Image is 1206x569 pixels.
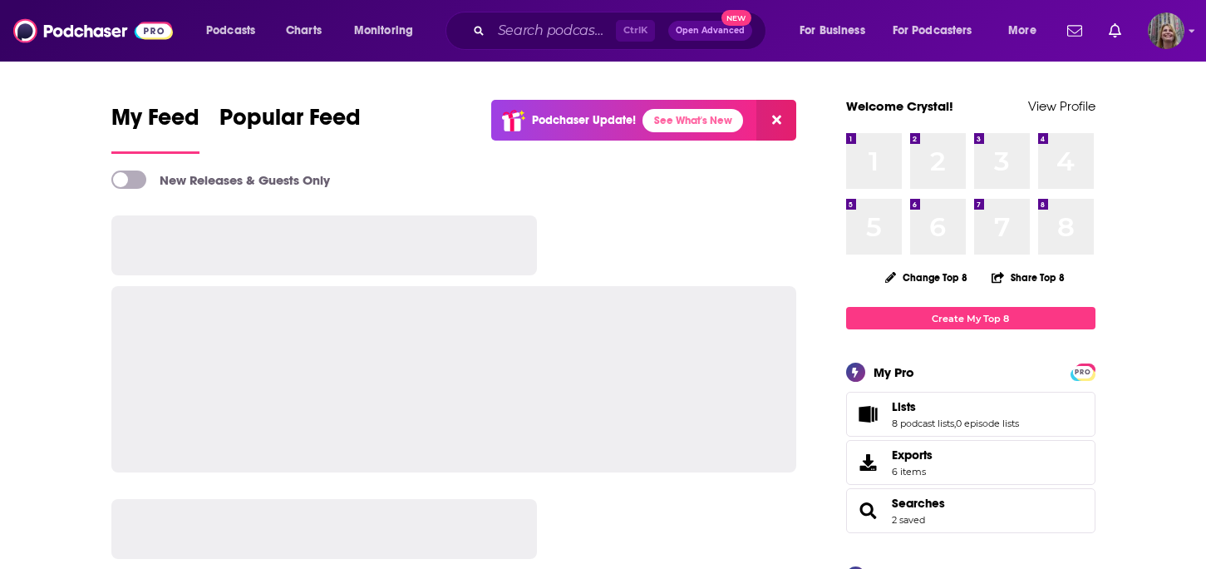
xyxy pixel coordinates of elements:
span: Exports [892,448,933,463]
span: Popular Feed [219,103,361,141]
button: Show profile menu [1148,12,1184,49]
a: Popular Feed [219,103,361,154]
a: New Releases & Guests Only [111,171,330,189]
span: Searches [846,488,1095,533]
button: open menu [342,17,435,44]
button: open menu [882,17,997,44]
div: My Pro [874,364,914,380]
button: open menu [788,17,886,44]
a: Show notifications dropdown [1102,17,1128,45]
span: New [721,10,751,26]
button: Open AdvancedNew [668,21,752,41]
a: Searches [892,496,945,511]
a: View Profile [1028,98,1095,114]
span: Charts [286,19,322,42]
a: My Feed [111,103,199,154]
button: open menu [997,17,1057,44]
a: Searches [852,499,885,522]
span: , [954,418,956,429]
a: Lists [892,399,1019,414]
a: Exports [846,440,1095,485]
span: Lists [846,392,1095,437]
span: Lists [892,399,916,414]
input: Search podcasts, credits, & more... [491,17,616,44]
span: For Business [800,19,865,42]
a: Charts [275,17,332,44]
img: User Profile [1148,12,1184,49]
a: 2 saved [892,514,925,526]
span: Podcasts [206,19,255,42]
a: Create My Top 8 [846,307,1095,329]
div: Search podcasts, credits, & more... [461,12,782,50]
a: See What's New [642,109,743,132]
span: Monitoring [354,19,413,42]
span: Ctrl K [616,20,655,42]
span: Exports [852,451,885,474]
p: Podchaser Update! [532,113,636,127]
span: Logged in as CGorges [1148,12,1184,49]
a: 0 episode lists [956,418,1019,429]
button: Share Top 8 [991,261,1066,294]
a: PRO [1073,365,1093,378]
button: open menu [194,17,277,44]
a: Welcome Crystal! [846,98,953,114]
span: My Feed [111,103,199,141]
button: Change Top 8 [875,267,978,288]
a: Show notifications dropdown [1061,17,1089,45]
img: Podchaser - Follow, Share and Rate Podcasts [13,15,173,47]
a: 8 podcast lists [892,418,954,429]
span: 6 items [892,466,933,477]
span: Open Advanced [676,27,745,35]
span: For Podcasters [893,19,972,42]
span: More [1008,19,1036,42]
span: PRO [1073,366,1093,379]
a: Lists [852,403,885,426]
